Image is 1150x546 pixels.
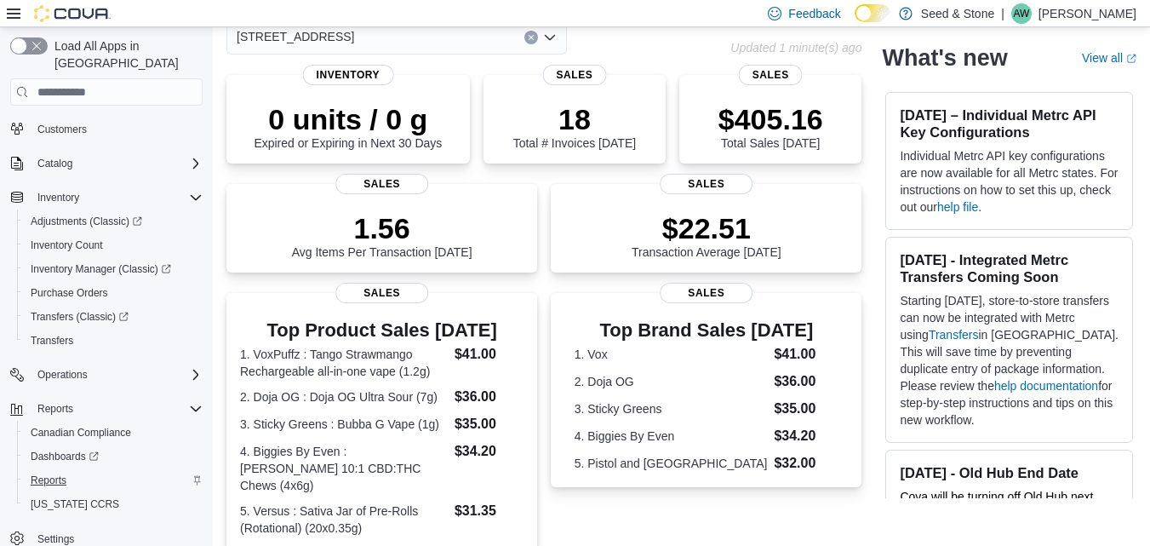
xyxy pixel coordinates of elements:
a: help documentation [994,379,1098,393]
span: Reports [24,470,203,491]
img: Cova [34,5,111,22]
p: Updated 1 minute(s) ago [730,41,861,55]
dt: 1. VoxPuffz : Tango Strawmango Rechargeable all-in-one vape (1.2g) [240,346,448,380]
span: Catalog [31,153,203,174]
dt: 3. Sticky Greens : Bubba G Vape (1g) [240,416,448,433]
a: Dashboards [24,446,106,467]
a: Inventory Manager (Classic) [17,257,209,281]
span: Catalog [37,157,72,170]
a: Purchase Orders [24,283,115,303]
a: Inventory Count [24,235,110,256]
dt: 4. Biggies By Even : [PERSON_NAME] 10:1 CBD:THC Chews (4x6g) [240,443,448,494]
dd: $36.00 [774,371,838,392]
h3: Top Product Sales [DATE] [240,320,524,341]
span: Inventory [37,191,79,204]
h3: [DATE] - Integrated Metrc Transfers Coming Soon [900,251,1119,285]
a: Customers [31,119,94,140]
button: Operations [3,363,209,387]
a: Adjustments (Classic) [17,210,209,233]
a: Transfers (Classic) [17,305,209,329]
div: Avg Items Per Transaction [DATE] [292,211,472,259]
p: | [1001,3,1004,24]
button: Reports [3,397,209,421]
span: Inventory Count [31,239,103,252]
button: Transfers [17,329,209,353]
span: Inventory Manager (Classic) [24,259,203,279]
span: Transfers [31,334,73,348]
a: [US_STATE] CCRS [24,494,126,514]
p: [PERSON_NAME] [1038,3,1136,24]
a: help file [937,200,978,214]
span: Customers [37,123,87,136]
h3: Top Brand Sales [DATE] [575,320,838,341]
dd: $36.00 [455,387,524,407]
button: Reports [31,399,80,419]
div: Total Sales [DATE] [718,102,823,150]
dd: $41.00 [774,344,838,365]
span: Operations [31,365,203,385]
span: [STREET_ADDRESS] [237,26,354,47]
button: Inventory [31,187,86,208]
button: Canadian Compliance [17,421,209,445]
dd: $31.35 [455,501,524,521]
dd: $35.00 [774,399,838,419]
dd: $34.20 [455,441,524,462]
button: [US_STATE] CCRS [17,492,209,516]
dt: 5. Versus : Sativa Jar of Pre-Rolls (Rotational) (20x0.35g) [240,503,448,537]
span: Transfers (Classic) [24,307,203,327]
span: AW [1013,3,1029,24]
span: Feedback [788,5,840,22]
p: Individual Metrc API key configurations are now available for all Metrc states. For instructions ... [900,147,1119,216]
p: 1.56 [292,211,472,245]
span: Inventory [303,65,394,85]
span: Load All Apps in [GEOGRAPHIC_DATA] [48,37,203,72]
input: Dark Mode [855,4,890,22]
span: Inventory [31,187,203,208]
button: Clear input [524,31,538,44]
a: Reports [24,470,73,491]
a: Inventory Manager (Classic) [24,259,178,279]
span: Sales [542,65,606,85]
span: Purchase Orders [24,283,203,303]
dd: $34.20 [774,426,838,446]
button: Operations [31,365,94,385]
p: $405.16 [718,102,823,136]
span: Adjustments (Classic) [31,215,142,228]
dt: 4. Biggies By Even [575,428,768,445]
span: Settings [37,532,74,546]
dt: 5. Pistol and [GEOGRAPHIC_DATA] [575,455,768,472]
span: Purchase Orders [31,286,108,300]
span: Canadian Compliance [31,426,131,440]
button: Catalog [31,153,79,174]
dd: $35.00 [455,414,524,434]
span: Customers [31,118,203,139]
a: View allExternal link [1082,51,1136,65]
button: Reports [17,468,209,492]
span: Canadian Compliance [24,422,203,443]
span: Sales [739,65,803,85]
a: Canadian Compliance [24,422,138,443]
span: Reports [31,474,66,487]
button: Open list of options [543,31,557,44]
span: Reports [37,402,73,416]
span: [US_STATE] CCRS [31,497,119,511]
span: Inventory Count [24,235,203,256]
div: Expired or Expiring in Next 30 Days [254,102,442,150]
p: $22.51 [632,211,781,245]
a: Adjustments (Classic) [24,211,149,232]
button: Customers [3,116,209,141]
h3: [DATE] - Old Hub End Date [900,464,1119,481]
a: Transfers (Classic) [24,307,135,327]
button: Inventory Count [17,233,209,257]
span: Washington CCRS [24,494,203,514]
span: Sales [660,283,753,303]
a: Dashboards [17,445,209,468]
dt: 1. Vox [575,346,768,363]
p: 18 [513,102,636,136]
span: Dashboards [31,450,99,463]
dt: 2. Doja OG [575,373,768,390]
dt: 3. Sticky Greens [575,400,768,417]
a: Transfers [24,330,80,351]
h2: What's new [882,44,1007,72]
